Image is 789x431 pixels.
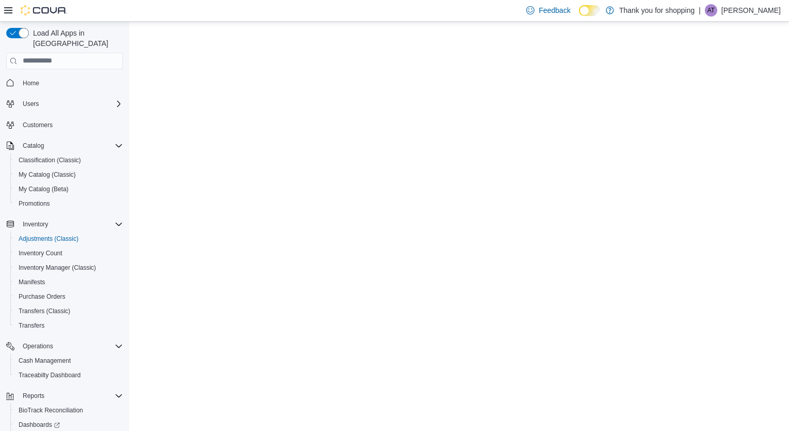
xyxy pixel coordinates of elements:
[19,406,83,414] span: BioTrack Reconciliation
[10,304,127,318] button: Transfers (Classic)
[10,403,127,418] button: BioTrack Reconciliation
[10,260,127,275] button: Inventory Manager (Classic)
[14,290,70,303] a: Purchase Orders
[2,75,127,90] button: Home
[19,98,43,110] button: Users
[10,368,127,382] button: Traceabilty Dashboard
[19,278,45,286] span: Manifests
[23,342,53,350] span: Operations
[14,305,123,317] span: Transfers (Classic)
[19,307,70,315] span: Transfers (Classic)
[705,4,717,17] div: Alfred Torres
[23,100,39,108] span: Users
[14,319,49,332] a: Transfers
[14,183,73,195] a: My Catalog (Beta)
[14,355,75,367] a: Cash Management
[23,392,44,400] span: Reports
[23,79,39,87] span: Home
[23,142,44,150] span: Catalog
[19,390,123,402] span: Reports
[19,264,96,272] span: Inventory Manager (Classic)
[21,5,67,16] img: Cova
[2,117,127,132] button: Customers
[10,196,127,211] button: Promotions
[19,249,62,257] span: Inventory Count
[14,369,85,381] a: Traceabilty Dashboard
[14,197,123,210] span: Promotions
[721,4,781,17] p: [PERSON_NAME]
[19,235,78,243] span: Adjustments (Classic)
[14,168,80,181] a: My Catalog (Classic)
[14,419,64,431] a: Dashboards
[19,357,71,365] span: Cash Management
[10,275,127,289] button: Manifests
[19,321,44,330] span: Transfers
[19,140,48,152] button: Catalog
[14,154,85,166] a: Classification (Classic)
[19,293,66,301] span: Purchase Orders
[14,419,123,431] span: Dashboards
[19,218,52,230] button: Inventory
[19,421,60,429] span: Dashboards
[19,218,123,230] span: Inventory
[14,369,123,381] span: Traceabilty Dashboard
[19,199,50,208] span: Promotions
[14,197,54,210] a: Promotions
[14,404,87,417] a: BioTrack Reconciliation
[19,340,57,352] button: Operations
[579,5,601,16] input: Dark Mode
[14,261,123,274] span: Inventory Manager (Classic)
[29,28,123,49] span: Load All Apps in [GEOGRAPHIC_DATA]
[14,154,123,166] span: Classification (Classic)
[14,261,100,274] a: Inventory Manager (Classic)
[619,4,695,17] p: Thank you for shopping
[19,156,81,164] span: Classification (Classic)
[2,339,127,353] button: Operations
[10,167,127,182] button: My Catalog (Classic)
[19,340,123,352] span: Operations
[699,4,701,17] p: |
[19,98,123,110] span: Users
[707,4,715,17] span: AT
[19,171,76,179] span: My Catalog (Classic)
[10,246,127,260] button: Inventory Count
[19,371,81,379] span: Traceabilty Dashboard
[14,404,123,417] span: BioTrack Reconciliation
[14,183,123,195] span: My Catalog (Beta)
[2,97,127,111] button: Users
[14,276,49,288] a: Manifests
[14,290,123,303] span: Purchase Orders
[14,233,123,245] span: Adjustments (Classic)
[14,305,74,317] a: Transfers (Classic)
[14,247,123,259] span: Inventory Count
[14,276,123,288] span: Manifests
[10,353,127,368] button: Cash Management
[2,389,127,403] button: Reports
[2,217,127,232] button: Inventory
[14,168,123,181] span: My Catalog (Classic)
[19,390,49,402] button: Reports
[19,77,43,89] a: Home
[19,140,123,152] span: Catalog
[14,319,123,332] span: Transfers
[19,76,123,89] span: Home
[10,182,127,196] button: My Catalog (Beta)
[2,138,127,153] button: Catalog
[19,185,69,193] span: My Catalog (Beta)
[14,247,67,259] a: Inventory Count
[19,118,123,131] span: Customers
[10,232,127,246] button: Adjustments (Classic)
[14,355,123,367] span: Cash Management
[539,5,570,16] span: Feedback
[10,289,127,304] button: Purchase Orders
[14,233,83,245] a: Adjustments (Classic)
[19,119,57,131] a: Customers
[23,121,53,129] span: Customers
[23,220,48,228] span: Inventory
[10,318,127,333] button: Transfers
[10,153,127,167] button: Classification (Classic)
